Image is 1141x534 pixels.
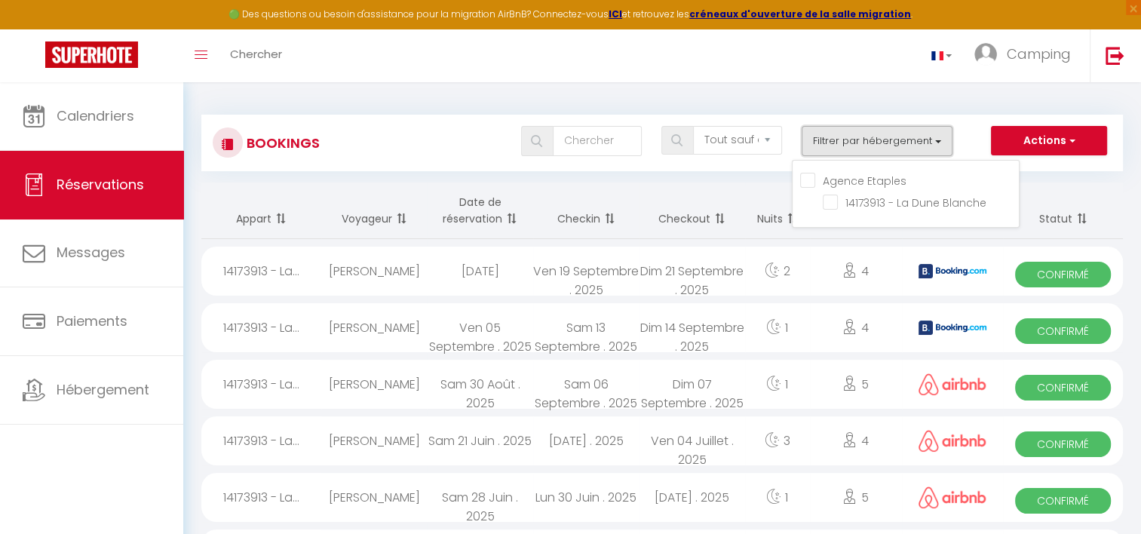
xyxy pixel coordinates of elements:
img: Super Booking [45,41,138,68]
input: Chercher [553,126,642,156]
th: Sort by checkin [533,183,640,239]
button: Filtrer par hébergement [802,126,952,156]
a: Chercher [219,29,293,82]
a: ICI [609,8,622,20]
button: Ouvrir le widget de chat LiveChat [12,6,57,51]
th: Sort by guest [321,183,428,239]
h3: Bookings [243,126,320,160]
th: Sort by booking date [427,183,533,239]
a: ... Camping [963,29,1090,82]
span: Messages [57,243,125,262]
span: Paiements [57,311,127,330]
img: logout [1106,46,1124,65]
span: Réservations [57,175,144,194]
span: Camping [1007,44,1071,63]
img: ... [974,43,997,66]
th: Sort by checkout [639,183,745,239]
span: Calendriers [57,106,134,125]
span: Hébergement [57,380,149,399]
th: Sort by status [1003,183,1123,239]
span: Chercher [230,46,282,62]
th: Sort by nights [745,183,810,239]
a: créneaux d'ouverture de la salle migration [689,8,911,20]
button: Actions [991,126,1107,156]
th: Sort by rentals [201,183,321,239]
